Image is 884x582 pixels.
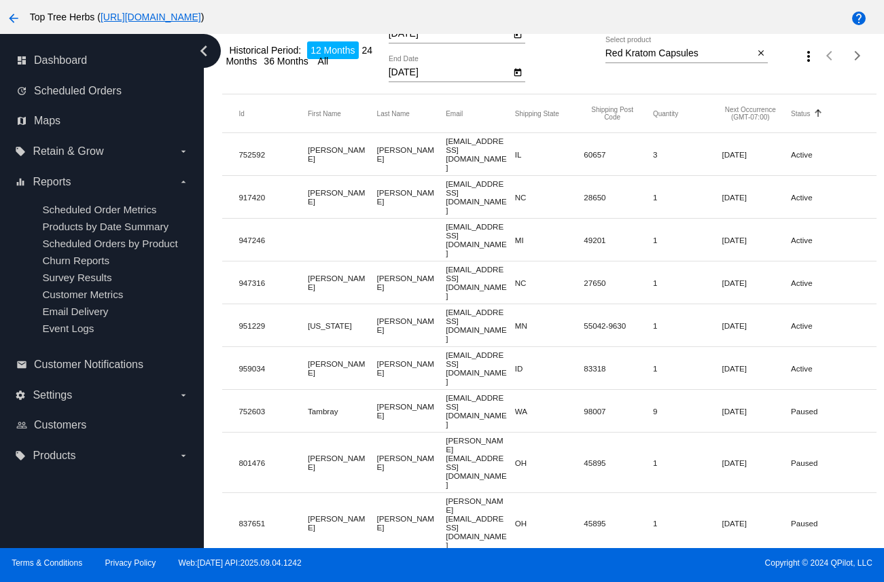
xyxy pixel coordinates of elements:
i: local_offer [15,450,26,461]
mat-cell: 1 [653,515,722,531]
span: Customer Notifications [34,359,143,371]
mat-cell: 951229 [238,318,308,333]
mat-cell: Active [791,361,860,376]
input: Start Date [389,29,511,39]
li: Historical Period: [226,41,304,59]
mat-cell: NC [515,275,584,291]
mat-cell: [EMAIL_ADDRESS][DOMAIN_NAME] [446,390,515,432]
button: Change sorting for ShippingPostcode [584,106,641,121]
mat-cell: NC [515,189,584,205]
li: All [315,52,332,70]
i: equalizer [15,177,26,187]
i: arrow_drop_down [178,146,189,157]
span: Settings [33,389,72,401]
button: Clear [754,46,768,60]
mat-cell: [EMAIL_ADDRESS][DOMAIN_NAME] [446,176,515,218]
mat-cell: [DATE] [722,232,791,248]
mat-cell: [PERSON_NAME] [308,270,377,295]
mat-cell: 9 [653,403,722,419]
mat-cell: 98007 [584,403,653,419]
mat-cell: 801476 [238,455,308,471]
mat-cell: OH [515,455,584,471]
i: chevron_left [193,40,215,62]
mat-icon: close [756,48,766,59]
mat-cell: 752603 [238,403,308,419]
i: email [16,359,27,370]
button: Open calendar [511,65,525,79]
mat-cell: [PERSON_NAME] [308,450,377,475]
button: Change sorting for Customer.FirstName [308,109,341,117]
i: arrow_drop_down [178,177,189,187]
mat-cell: OH [515,515,584,531]
mat-cell: [DATE] [722,275,791,291]
i: dashboard [16,55,27,66]
mat-cell: 27650 [584,275,653,291]
a: email Customer Notifications [16,354,189,376]
button: Next page [844,42,871,69]
mat-cell: [PERSON_NAME] [308,142,377,166]
mat-cell: [DATE] [722,515,791,531]
input: End Date [389,67,511,78]
mat-cell: 45895 [584,455,653,471]
span: Dashboard [34,54,87,67]
mat-cell: 83318 [584,361,653,376]
button: Change sorting for ShippingState [515,109,559,117]
mat-cell: 45895 [584,515,653,531]
span: Scheduled Orders [34,85,122,97]
span: Survey Results [42,272,111,283]
mat-cell: [EMAIL_ADDRESS][DOMAIN_NAME] [446,261,515,304]
mat-cell: 947316 [238,275,308,291]
mat-cell: 917420 [238,189,308,205]
mat-cell: [PERSON_NAME] [308,185,377,209]
i: update [16,86,27,96]
button: Change sorting for Customer.LastName [377,109,410,117]
mat-cell: [PERSON_NAME][EMAIL_ADDRESS][DOMAIN_NAME] [446,493,515,553]
mat-cell: [PERSON_NAME] [377,356,446,380]
a: Customer Metrics [42,289,123,300]
span: Email Delivery [42,306,108,317]
i: local_offer [15,146,26,157]
mat-cell: [EMAIL_ADDRESS][DOMAIN_NAME] [446,304,515,346]
a: Web:[DATE] API:2025.09.04.1242 [179,558,302,568]
a: Scheduled Orders by Product [42,238,177,249]
mat-cell: 1 [653,318,722,333]
span: Retain & Grow [33,145,103,158]
button: Change sorting for Id [238,109,244,117]
span: Reports [33,176,71,188]
i: arrow_drop_down [178,450,189,461]
mat-cell: 1 [653,455,722,471]
mat-cell: [DATE] [722,318,791,333]
mat-cell: 55042-9630 [584,318,653,333]
mat-cell: [EMAIL_ADDRESS][DOMAIN_NAME] [446,347,515,389]
li: 36 Months [260,52,311,70]
button: Change sorting for Status [791,109,810,117]
mat-icon: help [851,10,867,26]
a: Privacy Policy [105,558,156,568]
span: Products [33,450,75,462]
mat-cell: 1 [653,275,722,291]
span: Copyright © 2024 QPilot, LLC [454,558,872,568]
a: Scheduled Order Metrics [42,204,156,215]
a: update Scheduled Orders [16,80,189,102]
mat-cell: [PERSON_NAME] [377,450,446,475]
button: Change sorting for NextOccurrenceUtc [722,106,779,121]
mat-cell: [DATE] [722,147,791,162]
mat-cell: [PERSON_NAME][EMAIL_ADDRESS][DOMAIN_NAME] [446,433,515,492]
a: Event Logs [42,323,94,334]
span: Maps [34,115,60,127]
mat-cell: 1 [653,189,722,205]
mat-cell: WA [515,403,584,419]
mat-cell: Tambray [308,403,377,419]
a: dashboard Dashboard [16,50,189,71]
mat-cell: Active [791,147,860,162]
mat-cell: [US_STATE] [308,318,377,333]
mat-cell: 28650 [584,189,653,205]
mat-icon: arrow_back [5,10,22,26]
button: Previous page [817,42,844,69]
input: Select product [605,48,754,59]
a: Churn Reports [42,255,109,266]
